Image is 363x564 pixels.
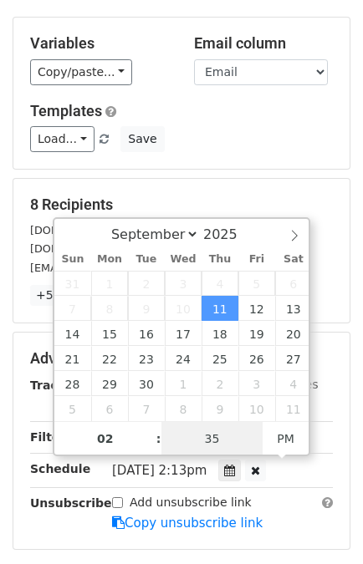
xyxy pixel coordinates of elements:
[275,271,312,296] span: September 6, 2025
[30,242,305,255] small: [DOMAIN_NAME][EMAIL_ADDRESS][DOMAIN_NAME]
[161,422,263,455] input: Minute
[202,271,238,296] span: September 4, 2025
[30,126,95,152] a: Load...
[54,296,91,321] span: September 7, 2025
[112,516,263,531] a: Copy unsubscribe link
[165,254,202,265] span: Wed
[30,379,86,392] strong: Tracking
[54,396,91,421] span: October 5, 2025
[112,463,207,478] span: [DATE] 2:13pm
[30,224,305,236] small: [DOMAIN_NAME][EMAIL_ADDRESS][DOMAIN_NAME]
[275,346,312,371] span: September 27, 2025
[194,34,333,53] h5: Email column
[30,262,217,274] small: [EMAIL_ADDRESS][DOMAIN_NAME]
[30,59,132,85] a: Copy/paste...
[279,484,363,564] iframe: Chat Widget
[275,296,312,321] span: September 13, 2025
[238,371,275,396] span: October 3, 2025
[202,346,238,371] span: September 25, 2025
[54,271,91,296] span: August 31, 2025
[54,254,91,265] span: Sun
[202,396,238,421] span: October 9, 2025
[30,496,112,510] strong: Unsubscribe
[54,422,156,455] input: Hour
[30,285,93,306] a: +5 more
[130,494,252,511] label: Add unsubscribe link
[30,34,169,53] h5: Variables
[91,271,128,296] span: September 1, 2025
[30,462,90,475] strong: Schedule
[238,346,275,371] span: September 26, 2025
[128,321,165,346] span: September 16, 2025
[128,396,165,421] span: October 7, 2025
[54,371,91,396] span: September 28, 2025
[128,371,165,396] span: September 30, 2025
[275,396,312,421] span: October 11, 2025
[91,371,128,396] span: September 29, 2025
[238,396,275,421] span: October 10, 2025
[202,296,238,321] span: September 11, 2025
[120,126,164,152] button: Save
[156,422,161,455] span: :
[91,346,128,371] span: September 22, 2025
[238,296,275,321] span: September 12, 2025
[128,254,165,265] span: Tue
[91,254,128,265] span: Mon
[275,371,312,396] span: October 4, 2025
[165,271,202,296] span: September 3, 2025
[30,349,333,368] h5: Advanced
[91,296,128,321] span: September 8, 2025
[202,321,238,346] span: September 18, 2025
[238,254,275,265] span: Fri
[202,371,238,396] span: October 2, 2025
[275,321,312,346] span: September 20, 2025
[128,296,165,321] span: September 9, 2025
[199,226,259,242] input: Year
[263,422,309,455] span: Click to toggle
[91,396,128,421] span: October 6, 2025
[30,430,73,444] strong: Filters
[238,271,275,296] span: September 5, 2025
[165,296,202,321] span: September 10, 2025
[30,196,333,214] h5: 8 Recipients
[128,271,165,296] span: September 2, 2025
[165,396,202,421] span: October 8, 2025
[30,102,102,119] a: Templates
[128,346,165,371] span: September 23, 2025
[91,321,128,346] span: September 15, 2025
[275,254,312,265] span: Sat
[238,321,275,346] span: September 19, 2025
[202,254,238,265] span: Thu
[165,371,202,396] span: October 1, 2025
[54,346,91,371] span: September 21, 2025
[165,346,202,371] span: September 24, 2025
[54,321,91,346] span: September 14, 2025
[165,321,202,346] span: September 17, 2025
